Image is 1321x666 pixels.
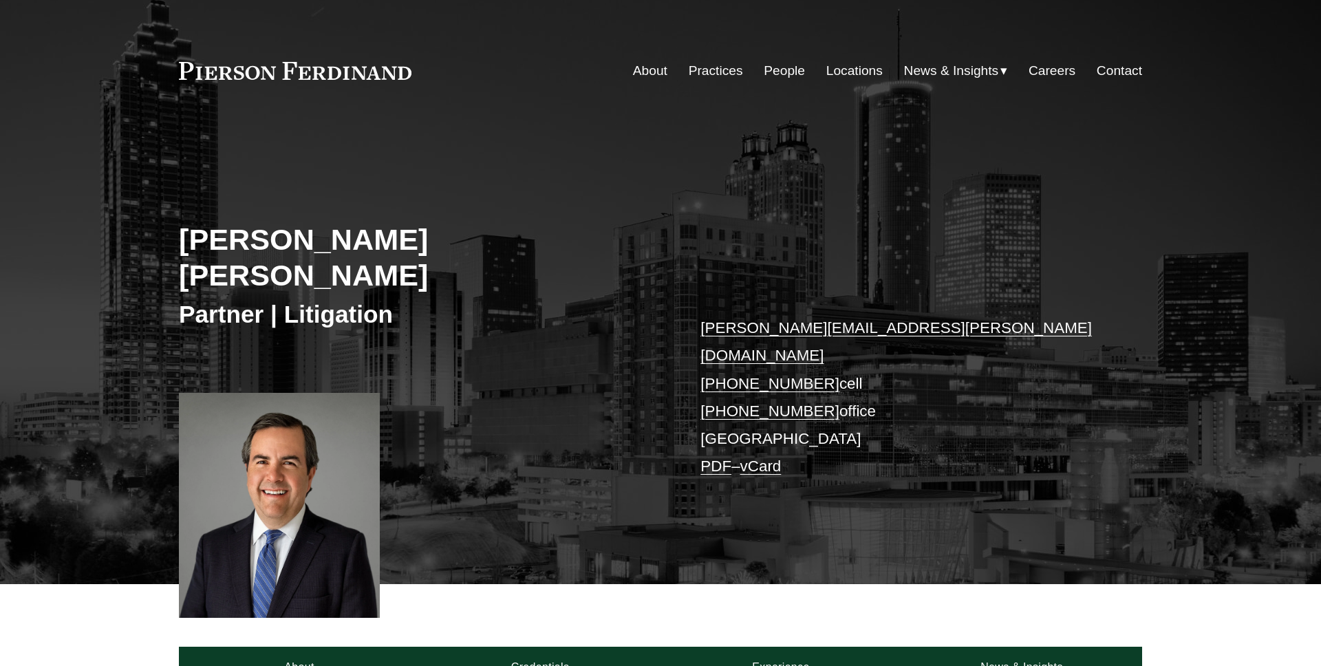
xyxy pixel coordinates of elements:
[179,222,660,294] h2: [PERSON_NAME] [PERSON_NAME]
[1097,58,1142,84] a: Contact
[700,314,1102,481] p: cell office [GEOGRAPHIC_DATA] –
[689,58,743,84] a: Practices
[904,58,1008,84] a: folder dropdown
[633,58,667,84] a: About
[179,299,660,330] h3: Partner | Litigation
[1029,58,1075,84] a: Careers
[700,458,731,475] a: PDF
[826,58,883,84] a: Locations
[700,319,1092,364] a: [PERSON_NAME][EMAIL_ADDRESS][PERSON_NAME][DOMAIN_NAME]
[700,375,839,392] a: [PHONE_NUMBER]
[764,58,805,84] a: People
[700,402,839,420] a: [PHONE_NUMBER]
[904,59,999,83] span: News & Insights
[740,458,782,475] a: vCard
